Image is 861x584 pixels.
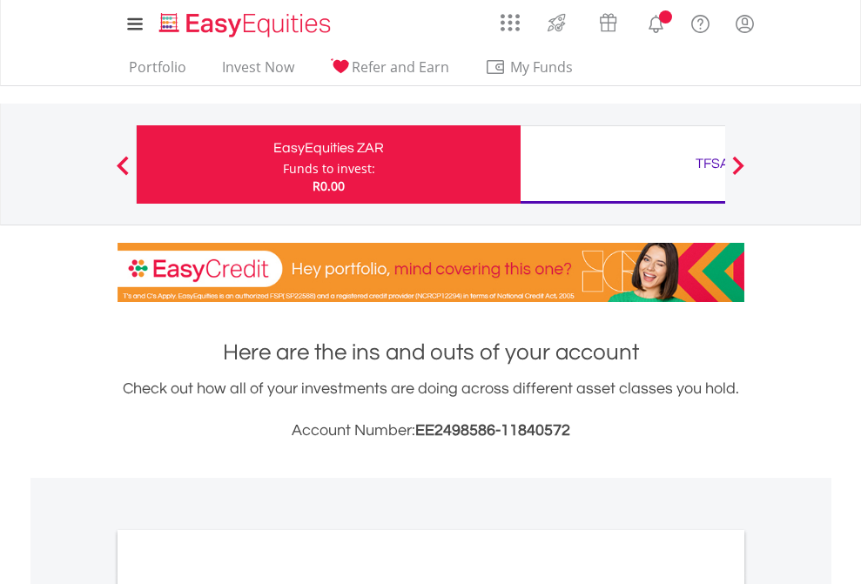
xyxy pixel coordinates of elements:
h1: Here are the ins and outs of your account [118,337,744,368]
a: AppsGrid [489,4,531,32]
a: FAQ's and Support [678,4,723,39]
span: EE2498586-11840572 [415,422,570,439]
a: Portfolio [122,58,193,85]
img: grid-menu-icon.svg [501,13,520,32]
a: Home page [152,4,338,39]
img: EasyCredit Promotion Banner [118,243,744,302]
div: Check out how all of your investments are doing across different asset classes you hold. [118,377,744,443]
a: Invest Now [215,58,301,85]
img: EasyEquities_Logo.png [156,10,338,39]
div: Funds to invest: [283,160,375,178]
a: Vouchers [582,4,634,37]
a: Refer and Earn [323,58,456,85]
a: My Profile [723,4,767,43]
span: R0.00 [313,178,345,194]
button: Next [721,164,756,182]
h3: Account Number: [118,419,744,443]
img: vouchers-v2.svg [594,9,622,37]
span: Refer and Earn [352,57,449,77]
span: My Funds [485,56,599,78]
img: thrive-v2.svg [542,9,571,37]
div: EasyEquities ZAR [147,136,510,160]
a: Notifications [634,4,678,39]
button: Previous [105,164,140,182]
